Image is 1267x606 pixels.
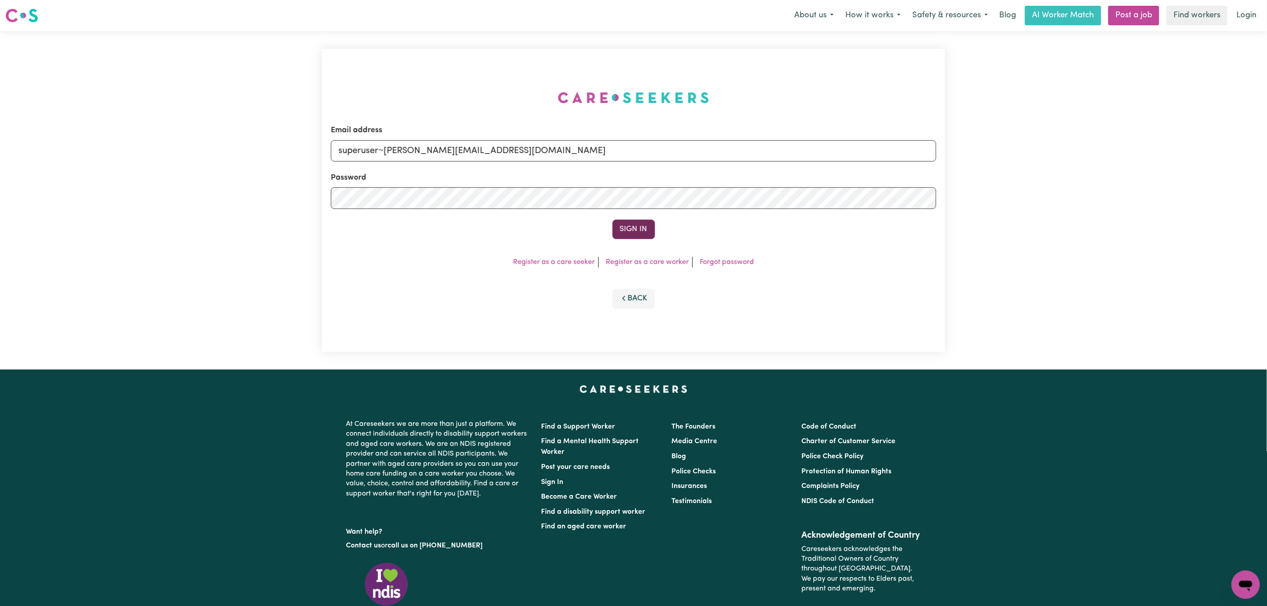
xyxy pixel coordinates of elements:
a: Forgot password [700,259,754,266]
a: Code of Conduct [801,423,856,430]
a: Find a Mental Health Support Worker [541,438,639,456]
a: AI Worker Match [1025,6,1101,25]
a: Post your care needs [541,464,610,471]
a: Careseekers home page [580,386,687,393]
p: Want help? [346,523,531,537]
a: Find a Support Worker [541,423,616,430]
a: Post a job [1108,6,1159,25]
input: Email address [331,140,936,161]
label: Email address [331,125,382,136]
h2: Acknowledgement of Country [801,530,921,541]
p: Careseekers acknowledges the Traditional Owners of Country throughout [GEOGRAPHIC_DATA]. We pay o... [801,541,921,598]
button: Safety & resources [906,6,994,25]
a: call us on [PHONE_NUMBER] [388,542,483,549]
a: NDIS Code of Conduct [801,498,874,505]
p: or [346,537,531,554]
button: Sign In [612,220,655,239]
a: Careseekers logo [5,5,38,26]
img: Careseekers logo [5,8,38,24]
a: Blog [994,6,1021,25]
a: Sign In [541,479,564,486]
a: Find workers [1166,6,1228,25]
a: Media Centre [671,438,717,445]
a: Register as a care worker [606,259,689,266]
iframe: Button to launch messaging window, conversation in progress [1232,571,1260,599]
button: Back [612,289,655,308]
a: Contact us [346,542,381,549]
button: About us [788,6,839,25]
a: Charter of Customer Service [801,438,895,445]
a: Testimonials [671,498,712,505]
a: Login [1231,6,1262,25]
label: Password [331,172,366,184]
a: Become a Care Worker [541,493,617,500]
a: Complaints Policy [801,483,859,490]
a: Blog [671,453,686,460]
a: Find a disability support worker [541,508,646,515]
a: Protection of Human Rights [801,468,891,475]
a: The Founders [671,423,715,430]
a: Insurances [671,483,707,490]
a: Find an aged care worker [541,523,627,530]
a: Police Check Policy [801,453,863,460]
button: How it works [839,6,906,25]
a: Register as a care seeker [513,259,595,266]
a: Police Checks [671,468,716,475]
p: At Careseekers we are more than just a platform. We connect individuals directly to disability su... [346,416,531,502]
